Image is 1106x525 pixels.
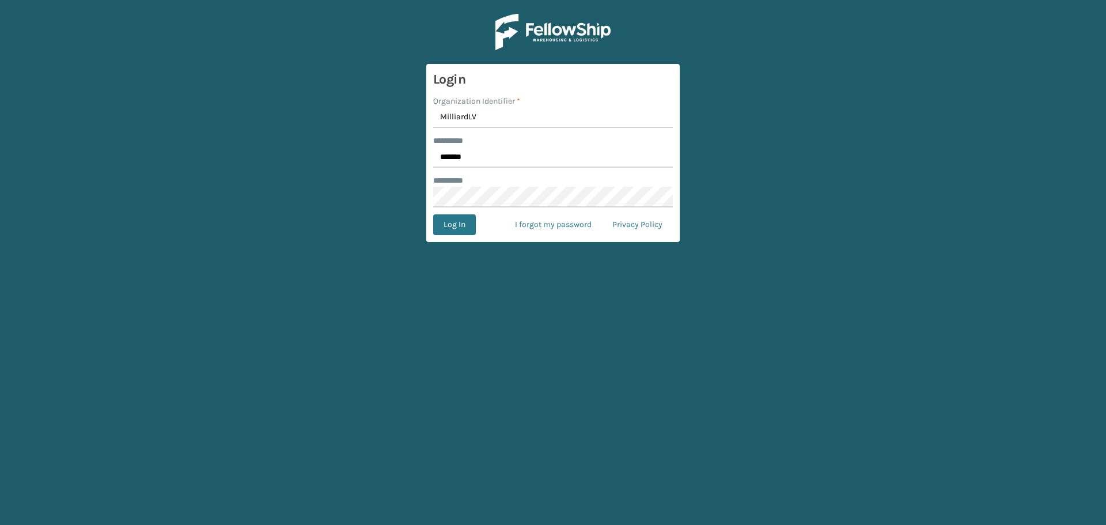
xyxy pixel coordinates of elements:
a: Privacy Policy [602,214,673,235]
h3: Login [433,71,673,88]
label: Organization Identifier [433,95,520,107]
button: Log In [433,214,476,235]
img: Logo [495,14,611,50]
a: I forgot my password [505,214,602,235]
